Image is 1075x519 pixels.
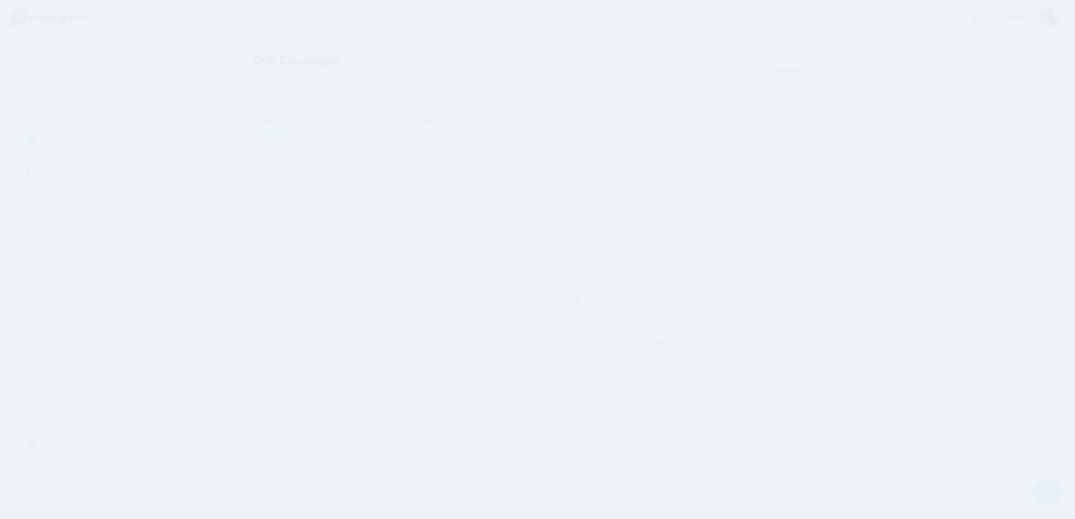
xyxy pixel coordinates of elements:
[339,117,358,128] span: 81
[254,116,297,129] a: Active5
[375,116,443,129] a: Completed199
[281,117,296,128] span: 5
[11,8,87,28] img: Missinglettr
[871,67,879,75] img: search-grey-6.png
[26,62,37,72] img: menu.png
[961,5,1058,32] a: My Account
[254,72,358,86] span: Drive traffic on autopilot
[464,321,676,329] h5: PRO TIP
[464,334,676,363] p: Content that has at least 2,000 words receives on average 20% more clicks
[419,117,442,128] span: 199
[314,116,358,129] a: Drafts81
[254,55,358,66] span: Drip Campaigns
[871,121,880,130] img: settings-grey.png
